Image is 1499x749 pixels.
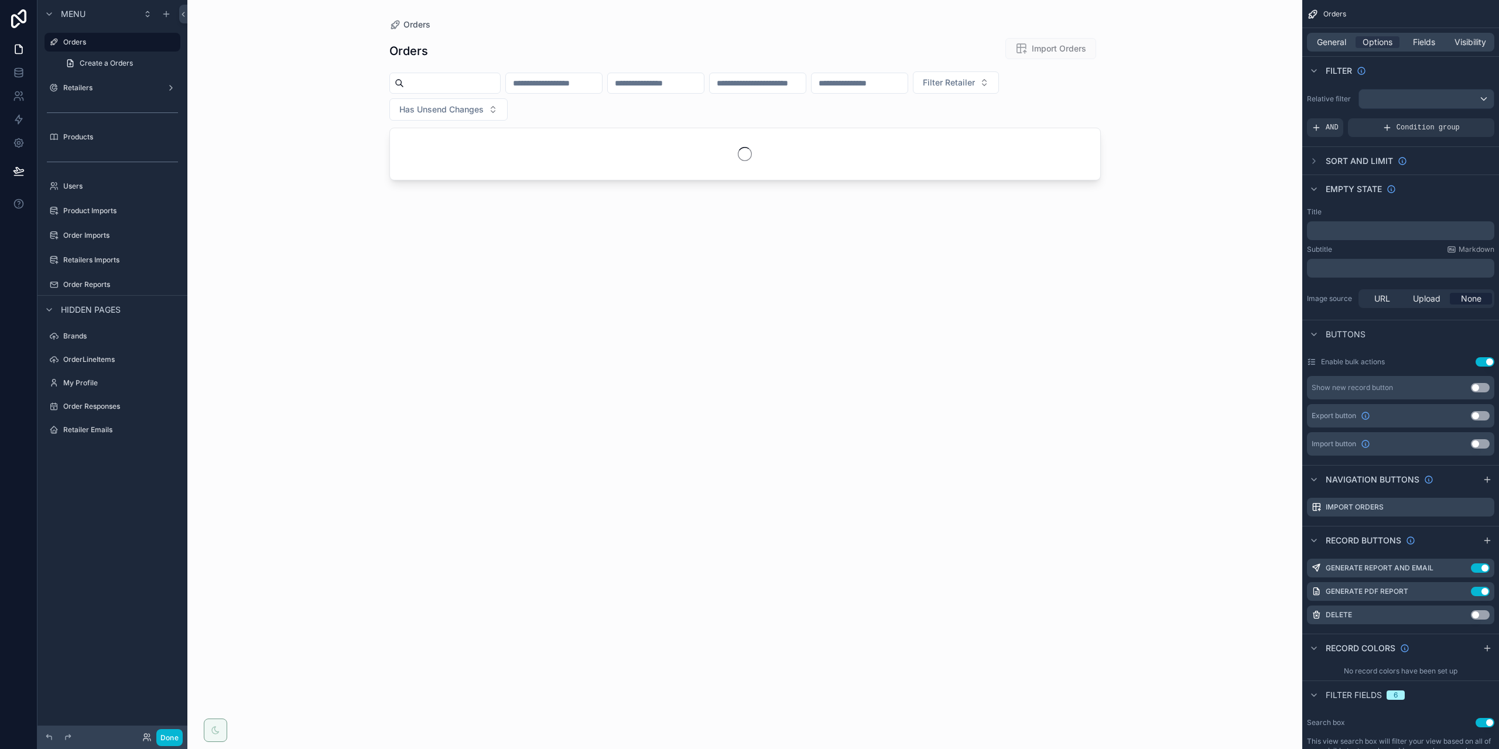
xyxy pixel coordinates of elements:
[1326,123,1339,132] span: AND
[1374,293,1390,305] span: URL
[63,132,178,142] label: Products
[1307,259,1494,278] div: scrollable content
[1321,357,1385,367] label: Enable bulk actions
[80,59,133,68] span: Create a Orders
[63,425,178,435] label: Retailer Emails
[45,33,180,52] a: Orders
[1326,535,1401,546] span: Record buttons
[1461,293,1481,305] span: None
[156,729,183,746] button: Done
[63,37,173,47] label: Orders
[1307,294,1354,303] label: Image source
[1397,123,1460,132] span: Condition group
[63,378,178,388] label: My Profile
[1317,36,1346,48] span: General
[45,78,180,97] a: Retailers
[1326,610,1352,620] label: Delete
[45,397,180,416] a: Order Responses
[1307,207,1322,217] label: Title
[45,201,180,220] a: Product Imports
[1459,245,1494,254] span: Markdown
[45,251,180,269] a: Retailers Imports
[63,280,178,289] label: Order Reports
[1413,293,1440,305] span: Upload
[1326,155,1393,167] span: Sort And Limit
[1326,474,1419,485] span: Navigation buttons
[1413,36,1435,48] span: Fields
[63,182,178,191] label: Users
[45,226,180,245] a: Order Imports
[1323,9,1346,19] span: Orders
[1326,563,1433,573] label: Generate Report and Email
[45,350,180,369] a: OrderLineItems
[1302,662,1499,680] div: No record colors have been set up
[1454,36,1486,48] span: Visibility
[45,128,180,146] a: Products
[1326,183,1382,195] span: Empty state
[61,304,121,316] span: Hidden pages
[45,177,180,196] a: Users
[1326,329,1365,340] span: Buttons
[1307,718,1345,727] label: Search box
[1312,383,1393,392] div: Show new record button
[45,420,180,439] a: Retailer Emails
[1447,245,1494,254] a: Markdown
[45,327,180,346] a: Brands
[63,83,162,93] label: Retailers
[1312,439,1356,449] span: Import button
[63,206,178,216] label: Product Imports
[1363,36,1392,48] span: Options
[63,355,178,364] label: OrderLineItems
[61,8,85,20] span: Menu
[63,402,178,411] label: Order Responses
[63,331,178,341] label: Brands
[1326,587,1408,596] label: Generate PDF Report
[1307,221,1494,240] div: scrollable content
[45,275,180,294] a: Order Reports
[1312,411,1356,420] span: Export button
[59,54,180,73] a: Create a Orders
[1326,502,1384,512] label: Import Orders
[63,231,178,240] label: Order Imports
[1326,65,1352,77] span: Filter
[1326,642,1395,654] span: Record colors
[45,374,180,392] a: My Profile
[1326,689,1382,701] span: Filter fields
[1307,245,1332,254] label: Subtitle
[63,255,178,265] label: Retailers Imports
[1394,690,1398,700] div: 6
[1307,94,1354,104] label: Relative filter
